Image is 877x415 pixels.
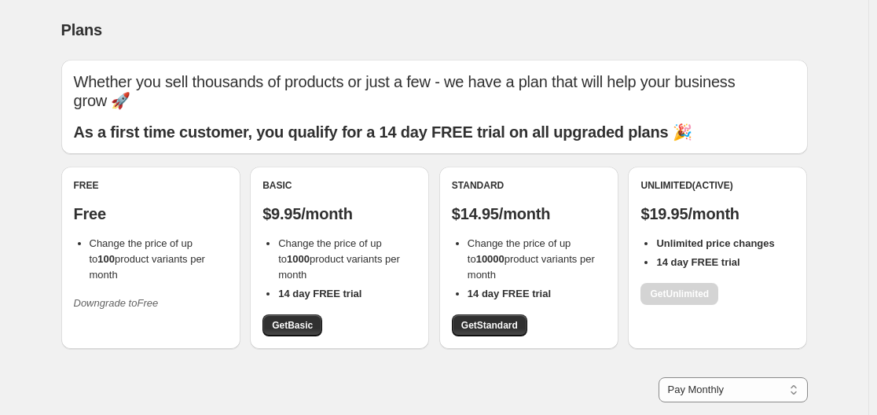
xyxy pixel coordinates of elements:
span: Change the price of up to product variants per month [468,237,595,281]
p: $9.95/month [262,204,416,223]
p: Whether you sell thousands of products or just a few - we have a plan that will help your busines... [74,72,795,110]
i: Downgrade to Free [74,297,159,309]
span: Change the price of up to product variants per month [278,237,400,281]
b: Unlimited price changes [656,237,774,249]
b: 14 day FREE trial [468,288,551,299]
p: Free [74,204,228,223]
p: $19.95/month [640,204,794,223]
b: 100 [97,253,115,265]
span: Get Standard [461,319,518,332]
b: 14 day FREE trial [278,288,361,299]
span: Change the price of up to product variants per month [90,237,205,281]
b: 1000 [287,253,310,265]
div: Basic [262,179,416,192]
button: Downgrade toFree [64,291,168,316]
a: GetBasic [262,314,322,336]
span: Plans [61,21,102,39]
div: Free [74,179,228,192]
b: 14 day FREE trial [656,256,739,268]
div: Unlimited (Active) [640,179,794,192]
b: 10000 [476,253,505,265]
b: As a first time customer, you qualify for a 14 day FREE trial on all upgraded plans 🎉 [74,123,692,141]
p: $14.95/month [452,204,606,223]
span: Get Basic [272,319,313,332]
a: GetStandard [452,314,527,336]
div: Standard [452,179,606,192]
